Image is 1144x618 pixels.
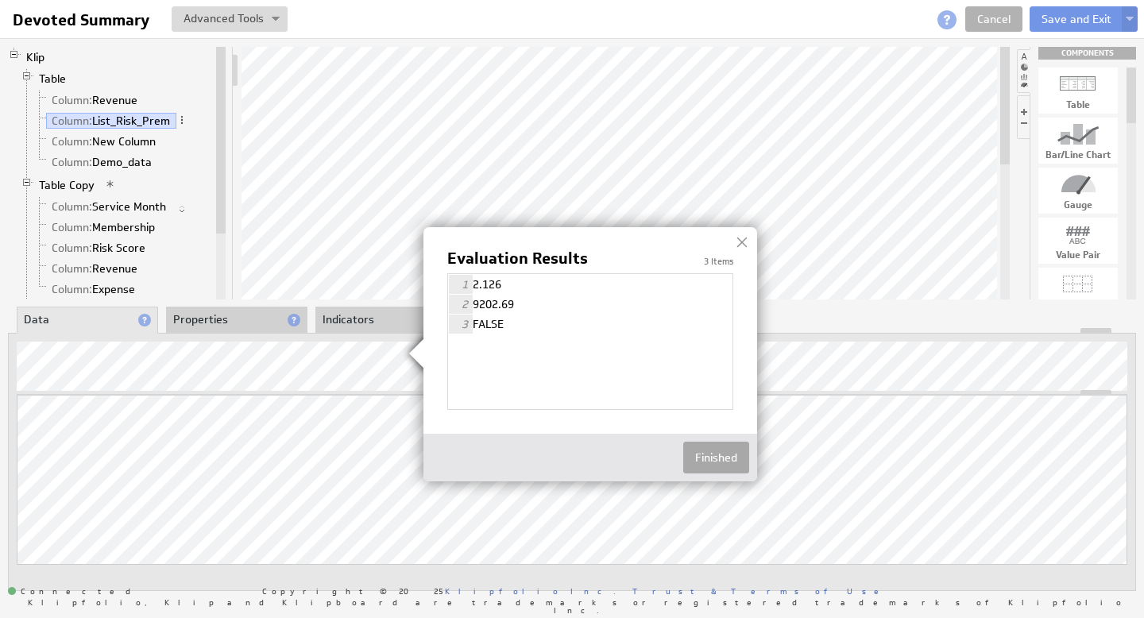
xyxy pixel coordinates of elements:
[449,275,473,294] span: 1
[449,315,473,334] span: 3
[449,295,473,314] span: 2
[704,253,733,269] div: 3 Items
[447,251,733,267] h3: Evaluation Results
[683,442,749,473] button: Finished
[448,314,732,334] div: FALSE
[448,294,732,314] div: 9202.69
[448,274,732,294] div: 2.126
